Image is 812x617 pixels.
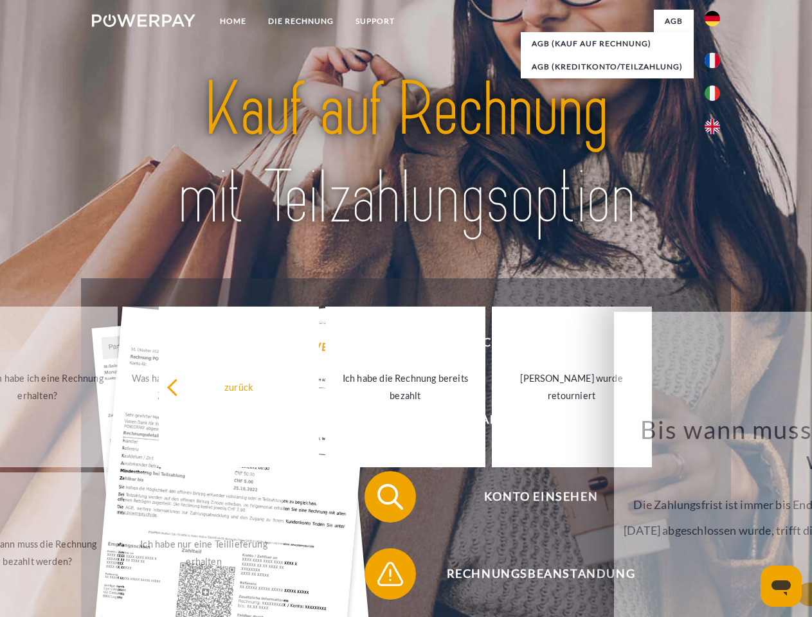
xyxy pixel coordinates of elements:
a: AGB (Kreditkonto/Teilzahlung) [521,55,694,78]
div: Was habe ich noch offen, ist meine Zahlung eingegangen? [132,370,276,404]
a: Home [209,10,257,33]
img: qb_warning.svg [374,558,406,590]
img: en [705,119,720,134]
div: zurück [167,378,311,395]
img: fr [705,53,720,68]
a: AGB (Kauf auf Rechnung) [521,32,694,55]
img: title-powerpay_de.svg [123,62,689,246]
button: Rechnungsbeanstandung [365,548,699,600]
a: Was habe ich noch offen, ist meine Zahlung eingegangen? [124,307,284,467]
span: Rechnungsbeanstandung [383,548,698,600]
div: Ich habe nur eine Teillieferung erhalten [132,535,276,570]
div: Ich habe die Rechnung bereits bezahlt [333,370,478,404]
button: Konto einsehen [365,471,699,523]
img: it [705,85,720,101]
iframe: Schaltfläche zum Öffnen des Messaging-Fensters [761,566,802,607]
span: Konto einsehen [383,471,698,523]
a: agb [654,10,694,33]
img: logo-powerpay-white.svg [92,14,195,27]
div: [PERSON_NAME] wurde retourniert [500,370,644,404]
a: DIE RECHNUNG [257,10,345,33]
img: qb_search.svg [374,481,406,513]
a: SUPPORT [345,10,406,33]
img: de [705,11,720,26]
